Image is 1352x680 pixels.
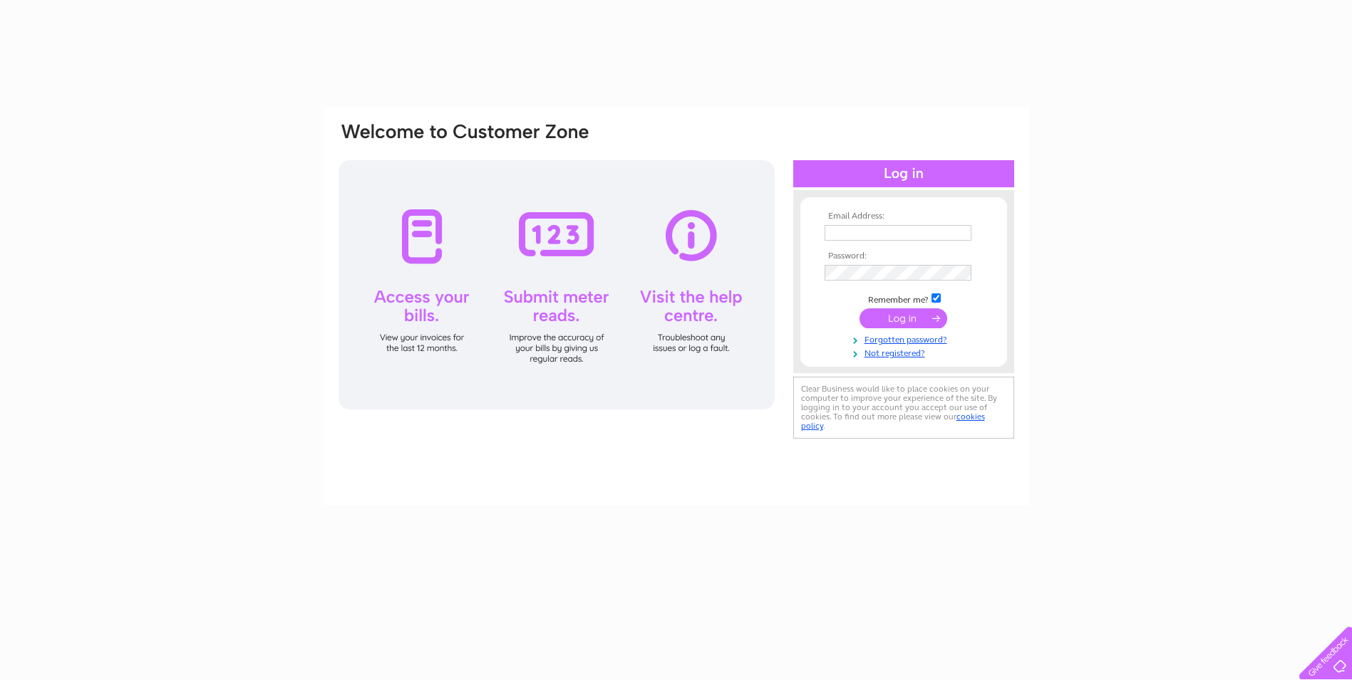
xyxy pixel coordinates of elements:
[825,345,986,359] a: Not registered?
[860,308,947,328] input: Submit
[793,377,1014,439] div: Clear Business would like to place cookies on your computer to improve your experience of the sit...
[821,211,986,221] th: Email Address:
[821,251,986,261] th: Password:
[821,291,986,305] td: Remember me?
[825,332,986,345] a: Forgotten password?
[801,412,985,431] a: cookies policy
